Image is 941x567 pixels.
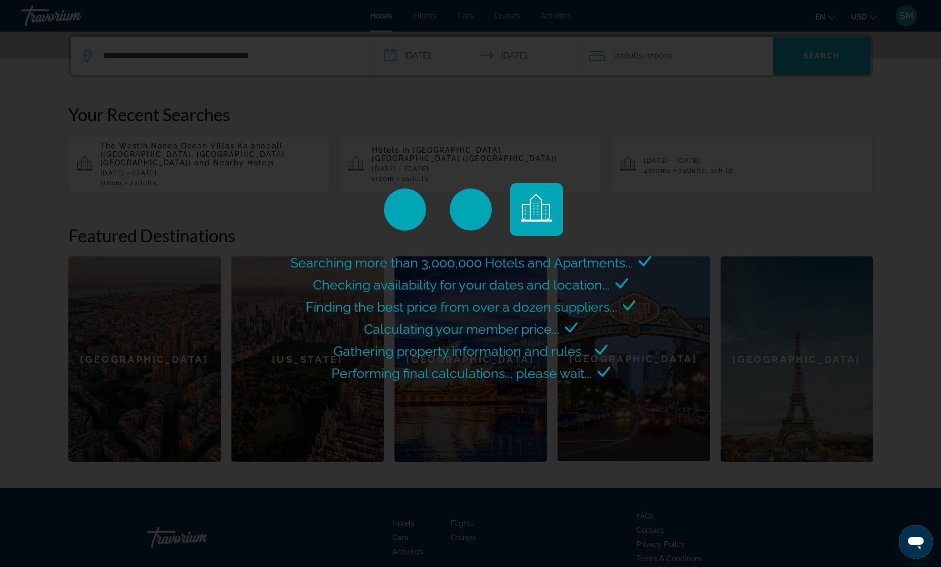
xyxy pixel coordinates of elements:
[290,255,633,271] span: Searching more than 3,000,000 Hotels and Apartments...
[331,365,592,381] span: Performing final calculations... please wait...
[306,299,618,315] span: Finding the best price from over a dozen suppliers...
[313,277,610,293] span: Checking availability for your dates and location...
[333,343,590,359] span: Gathering property information and rules...
[364,321,560,337] span: Calculating your member price...
[899,525,933,559] iframe: Button to launch messaging window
